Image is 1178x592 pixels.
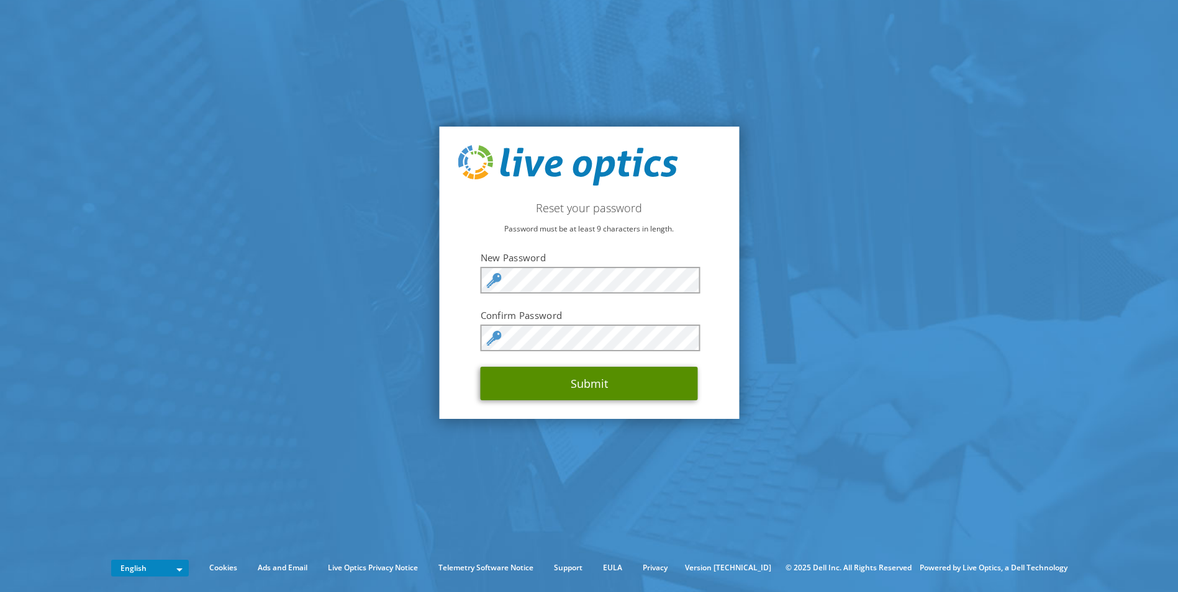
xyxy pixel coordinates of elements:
a: Privacy [633,561,677,575]
li: Powered by Live Optics, a Dell Technology [920,561,1067,575]
a: Live Optics Privacy Notice [319,561,427,575]
p: Password must be at least 9 characters in length. [458,222,720,236]
h2: Reset your password [458,201,720,215]
button: Submit [481,367,698,400]
label: Confirm Password [481,309,698,321]
li: Version [TECHNICAL_ID] [679,561,777,575]
a: Cookies [200,561,247,575]
a: Ads and Email [248,561,317,575]
img: live_optics_svg.svg [458,145,677,186]
a: Telemetry Software Notice [429,561,543,575]
li: © 2025 Dell Inc. All Rights Reserved [779,561,918,575]
label: New Password [481,251,698,264]
a: Support [545,561,592,575]
a: EULA [594,561,632,575]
